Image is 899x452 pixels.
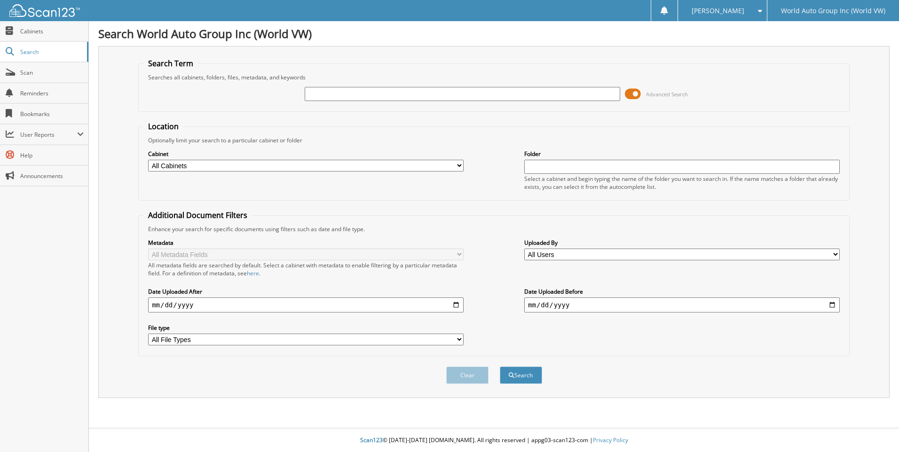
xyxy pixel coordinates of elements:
[148,324,464,332] label: File type
[20,131,77,139] span: User Reports
[247,269,259,277] a: here
[143,58,198,69] legend: Search Term
[9,4,80,17] img: scan123-logo-white.svg
[500,366,542,384] button: Search
[148,261,464,277] div: All metadata fields are searched by default. Select a cabinet with metadata to enable filtering b...
[20,69,84,77] span: Scan
[20,89,84,97] span: Reminders
[360,436,383,444] span: Scan123
[524,239,840,247] label: Uploaded By
[524,297,840,312] input: end
[89,429,899,452] div: © [DATE]-[DATE] [DOMAIN_NAME]. All rights reserved | appg03-scan123-com |
[20,172,84,180] span: Announcements
[524,150,840,158] label: Folder
[143,210,252,220] legend: Additional Document Filters
[524,175,840,191] div: Select a cabinet and begin typing the name of the folder you want to search in. If the name match...
[446,366,489,384] button: Clear
[20,110,84,118] span: Bookmarks
[524,288,840,296] label: Date Uploaded Before
[20,48,82,56] span: Search
[148,288,464,296] label: Date Uploaded After
[20,151,84,159] span: Help
[148,150,464,158] label: Cabinet
[646,91,688,98] span: Advanced Search
[692,8,744,14] span: [PERSON_NAME]
[143,121,183,132] legend: Location
[98,26,890,41] h1: Search World Auto Group Inc (World VW)
[143,136,844,144] div: Optionally limit your search to a particular cabinet or folder
[148,297,464,312] input: start
[781,8,885,14] span: World Auto Group Inc (World VW)
[20,27,84,35] span: Cabinets
[143,73,844,81] div: Searches all cabinets, folders, files, metadata, and keywords
[148,239,464,247] label: Metadata
[593,436,628,444] a: Privacy Policy
[143,225,844,233] div: Enhance your search for specific documents using filters such as date and file type.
